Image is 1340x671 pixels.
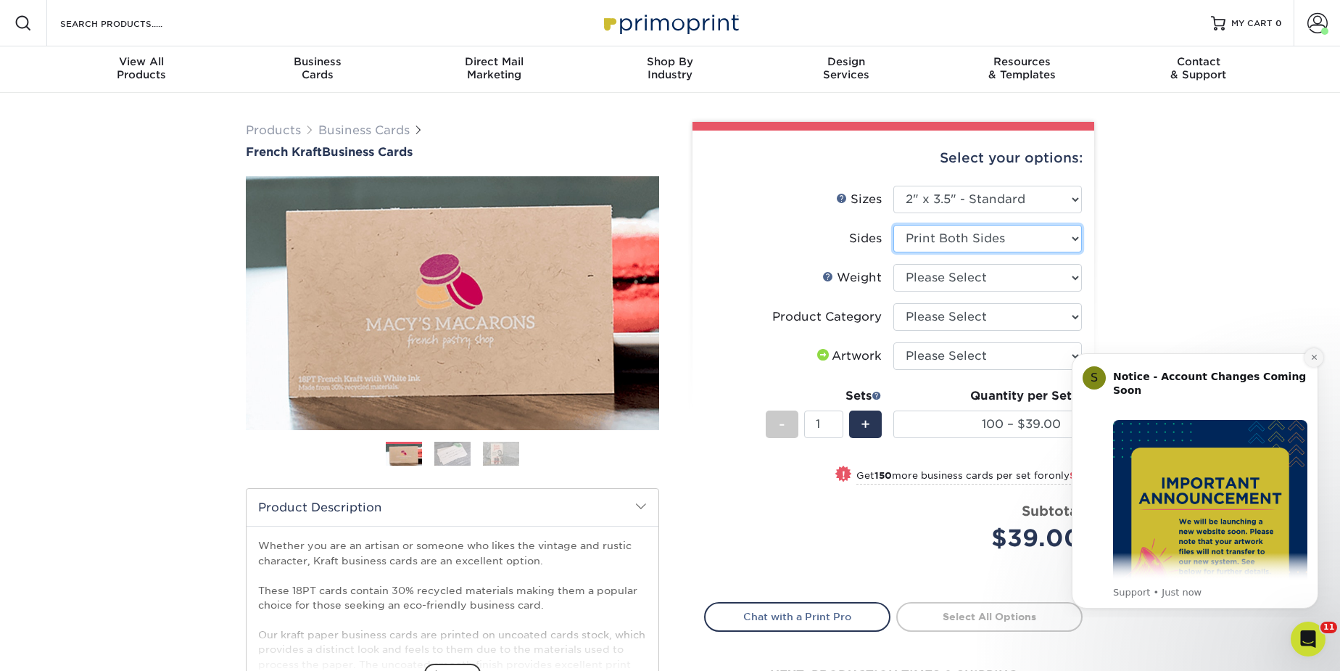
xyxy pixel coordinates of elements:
div: Sizes [836,191,882,208]
h2: Product Description [247,489,658,526]
a: Shop ByIndustry [582,46,758,93]
div: Sets [766,387,882,405]
a: DesignServices [758,46,934,93]
a: View AllProducts [54,46,230,93]
a: Resources& Templates [934,46,1110,93]
div: & Templates [934,55,1110,81]
a: Products [246,123,301,137]
iframe: Intercom notifications message [1050,340,1340,617]
iframe: Intercom live chat [1291,622,1325,656]
span: Business [230,55,406,68]
span: Design [758,55,934,68]
a: Direct MailMarketing [406,46,582,93]
span: French Kraft [246,145,322,159]
span: only [1049,470,1082,481]
strong: 150 [874,470,892,481]
div: Artwork [814,347,882,365]
span: Direct Mail [406,55,582,68]
a: Business Cards [318,123,410,137]
span: - [779,413,785,435]
img: Business Cards 01 [386,437,422,473]
div: Marketing [406,55,582,81]
a: Select All Options [896,602,1083,631]
div: Sides [849,230,882,247]
span: ! [842,467,845,482]
span: MY CART [1231,17,1273,30]
small: Get more business cards per set for [856,470,1082,485]
div: Weight [822,269,882,287]
div: & Support [1110,55,1286,81]
span: 0 [1275,18,1282,28]
div: Cards [230,55,406,81]
a: French KraftBusiness Cards [246,145,659,159]
img: Primoprint [597,7,743,38]
span: Resources [934,55,1110,68]
span: Shop By [582,55,758,68]
h1: Business Cards [246,145,659,159]
span: Contact [1110,55,1286,68]
img: French Kraft 01 [246,96,659,509]
a: Chat with a Print Pro [704,602,890,631]
div: $39.00 [904,521,1082,556]
a: BusinessCards [230,46,406,93]
div: Product Category [772,308,882,326]
input: SEARCH PRODUCTS..... [59,15,200,32]
div: Industry [582,55,758,81]
span: + [861,413,870,435]
div: Select your options: [704,131,1083,186]
div: Services [758,55,934,81]
span: 11 [1320,622,1337,633]
div: Products [54,55,230,81]
span: View All [54,55,230,68]
img: Business Cards 03 [483,441,519,466]
div: Quantity per Set [893,387,1082,405]
img: Business Cards 02 [434,441,471,466]
a: Contact& Support [1110,46,1286,93]
strong: Subtotal [1022,503,1082,519]
iframe: Google Customer Reviews [4,627,123,666]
